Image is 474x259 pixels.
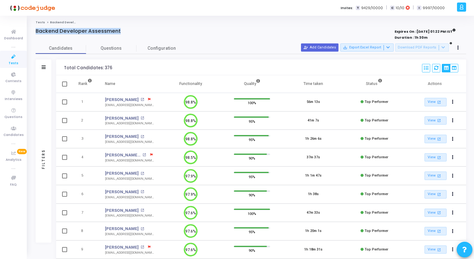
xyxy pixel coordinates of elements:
[105,195,154,200] div: [EMAIL_ADDRESS][DOMAIN_NAME]
[365,118,388,122] span: Top Performer
[413,4,414,11] span: |
[72,222,99,240] td: 8
[301,43,338,52] button: Add Candidates
[36,20,466,25] nav: breadcrumb
[141,227,144,231] mat-icon: open_in_new
[5,79,21,84] span: Contests
[448,190,457,199] button: Actions
[442,64,458,72] div: View Options
[303,80,323,87] div: Time taken
[344,75,405,93] th: Status
[36,20,45,24] a: Tests
[141,245,144,249] mat-icon: open_in_new
[72,240,99,259] td: 9
[72,130,99,148] td: 3
[72,111,99,130] td: 2
[436,247,442,252] mat-icon: open_in_new
[304,247,322,252] div: 1h 18m 31s
[86,45,136,52] span: Questions
[365,211,388,215] span: Top Performer
[436,228,442,234] mat-icon: open_in_new
[425,172,447,180] a: View
[249,247,255,254] span: 90%
[448,135,457,144] button: Actions
[105,133,139,140] a: [PERSON_NAME]
[105,207,139,214] a: [PERSON_NAME]
[249,155,255,161] span: 90%
[141,135,144,138] mat-icon: open_in_new
[395,43,449,52] button: Download PDF Reports
[105,103,154,108] div: [EMAIL_ADDRESS][DOMAIN_NAME]
[3,132,24,138] span: Candidates
[425,153,447,162] a: View
[343,45,347,50] mat-icon: save_alt
[365,137,388,141] span: Top Performer
[105,244,139,251] a: [PERSON_NAME]
[341,5,353,11] label: Invites:
[72,166,99,185] td: 5
[4,115,22,120] span: Questions
[365,155,388,159] span: Top Performer
[141,209,144,212] mat-icon: open_in_new
[303,45,308,50] mat-icon: person_add_alt
[249,137,255,143] span: 95%
[340,43,394,52] button: Export Excel Report
[448,98,457,107] button: Actions
[105,152,141,158] a: [PERSON_NAME] Shit
[105,251,154,255] div: [EMAIL_ADDRESS][DOMAIN_NAME]
[436,99,442,105] mat-icon: open_in_new
[141,116,144,120] mat-icon: open_in_new
[365,192,388,196] span: Top Performer
[308,192,319,197] div: 1h 38s
[105,232,154,237] div: [EMAIL_ADDRESS][DOMAIN_NAME]
[105,170,139,177] a: [PERSON_NAME]
[308,118,319,123] div: 41m 7s
[436,136,442,142] mat-icon: open_in_new
[417,6,421,10] span: I
[305,136,321,142] div: 1h 26m 6s
[425,98,447,106] a: View
[105,121,154,126] div: [EMAIL_ADDRESS][DOMAIN_NAME]
[395,27,456,34] strong: Expires On : [DATE] 01:22 PM IST
[365,100,388,104] span: Top Performer
[425,209,447,217] a: View
[436,155,442,160] mat-icon: open_in_new
[305,173,321,178] div: 1h 1m 47s
[141,98,144,101] mat-icon: open_in_new
[8,2,55,14] img: logo
[396,5,404,11] span: 10/10
[395,35,428,40] strong: Duration : 1h 30m
[365,173,388,177] span: Top Performer
[72,185,99,204] td: 6
[10,182,17,188] span: FAQ
[436,210,442,215] mat-icon: open_in_new
[64,65,112,70] div: Total Candidates: 376
[423,5,445,11] span: 9997/10000
[6,157,21,163] span: Analytics
[386,4,387,11] span: |
[221,75,282,93] th: Quality
[248,210,256,217] span: 100%
[365,229,388,233] span: Top Performer
[425,245,447,254] a: View
[141,190,144,194] mat-icon: open_in_new
[72,93,99,111] td: 1
[141,172,144,175] mat-icon: open_in_new
[307,99,320,105] div: 56m 13s
[41,124,46,194] div: Filters
[160,75,221,93] th: Functionality
[105,158,154,163] div: [EMAIL_ADDRESS][DOMAIN_NAME]
[105,140,154,144] div: [EMAIL_ADDRESS][DOMAIN_NAME]
[105,80,115,87] div: Name
[307,155,320,160] div: 37m 37s
[5,97,22,102] span: Interviews
[249,229,255,235] span: 95%
[105,115,139,121] a: [PERSON_NAME]
[448,153,457,162] button: Actions
[448,245,457,254] button: Actions
[36,28,121,34] h4: Backend Developer Assessment
[390,6,394,10] span: C
[248,100,256,106] span: 100%
[305,228,321,234] div: 1h 20m 1s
